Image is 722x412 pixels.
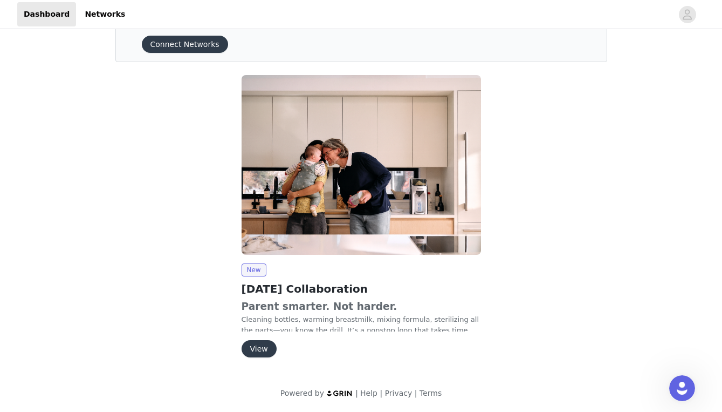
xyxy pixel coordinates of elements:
span: New [242,264,266,276]
img: logo [326,390,353,397]
a: Help [360,389,377,397]
img: Baby Brezza [242,75,481,255]
a: View [242,345,277,353]
a: Privacy [385,389,412,397]
div: avatar [682,6,692,23]
span: | [380,389,382,397]
a: Terms [420,389,442,397]
iframe: Intercom live chat [669,375,695,401]
strong: Parent smarter. Not harder. [242,301,397,312]
p: Cleaning bottles, warming breastmilk, mixing formula, sterilizing all the parts—you know the dril... [242,299,481,335]
a: Networks [78,2,132,26]
button: View [242,340,277,357]
span: | [355,389,358,397]
h2: [DATE] Collaboration [242,281,481,297]
a: Dashboard [17,2,76,26]
span: Powered by [280,389,324,397]
span: | [415,389,417,397]
button: Connect Networks [142,36,228,53]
